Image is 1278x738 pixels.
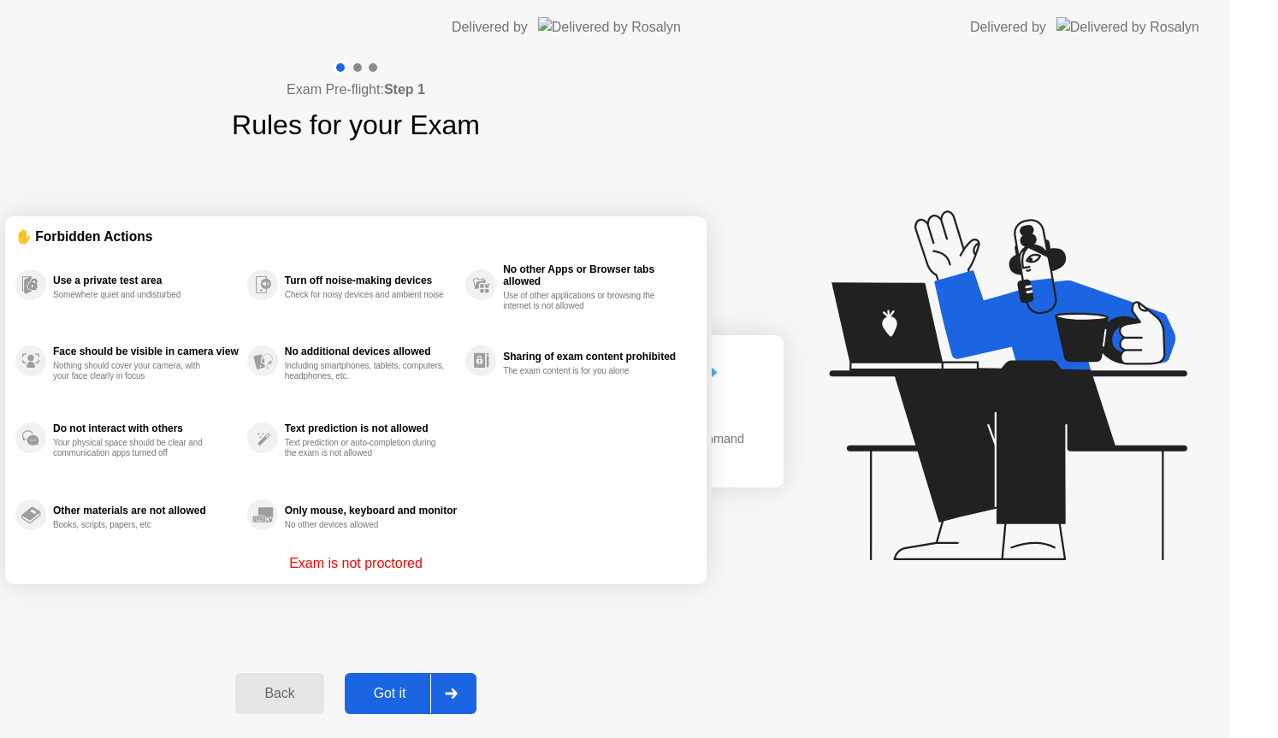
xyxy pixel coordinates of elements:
div: Back [240,686,318,701]
img: Delivered by Rosalyn [538,17,681,37]
div: Use of other applications or browsing the internet is not allowed [503,291,665,311]
div: No other devices allowed [285,520,447,530]
div: No other Apps or Browser tabs allowed [503,263,688,287]
div: Got it [350,686,430,701]
div: Face should be visible in camera view [53,345,239,357]
div: Sharing of exam content prohibited [503,351,688,363]
p: Exam is not proctored [289,553,423,574]
button: Back [235,673,323,714]
div: Nothing should cover your camera, with your face clearly in focus [53,361,215,381]
div: Delivered by [970,17,1046,38]
button: Got it [345,673,476,714]
div: The exam content is for you alone [503,366,665,376]
div: Delivered by [452,17,528,38]
div: Do not interact with others [53,422,239,434]
div: Including smartphones, tablets, computers, headphones, etc. [285,361,447,381]
h1: Rules for your Exam [232,104,480,145]
b: Step 1 [384,82,425,97]
div: Other materials are not allowed [53,505,239,517]
h4: Exam Pre-flight: [287,80,425,100]
div: Only mouse, keyboard and monitor [285,505,457,517]
div: Books, scripts, papers, etc [53,520,215,530]
div: Check for noisy devices and ambient noise [285,290,447,300]
div: ✋ Forbidden Actions [15,227,696,246]
div: Your physical space should be clear and communication apps turned off [53,438,215,458]
div: No additional devices allowed [285,345,457,357]
div: Text prediction or auto-completion during the exam is not allowed [285,438,447,458]
div: Turn off noise-making devices [285,275,457,286]
img: Delivered by Rosalyn [1056,17,1199,37]
div: Use a private test area [53,275,239,286]
div: Somewhere quiet and undisturbed [53,290,215,300]
div: Text prediction is not allowed [285,422,457,434]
